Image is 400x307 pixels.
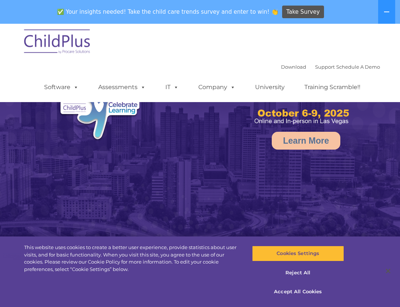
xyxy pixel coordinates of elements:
[281,64,306,70] a: Download
[282,6,324,19] a: Take Survey
[54,5,281,19] span: ✅ Your insights needed! Take the child care trends survey and enter to win! 👏
[272,132,341,150] a: Learn More
[20,24,95,61] img: ChildPlus by Procare Solutions
[281,64,380,70] font: |
[252,246,344,261] button: Cookies Settings
[191,80,243,95] a: Company
[248,80,292,95] a: University
[336,64,380,70] a: Schedule A Demo
[158,80,186,95] a: IT
[380,263,396,279] button: Close
[24,244,240,273] div: This website uses cookies to create a better user experience, provide statistics about user visit...
[297,80,368,95] a: Training Scramble!!
[315,64,335,70] a: Support
[286,6,320,19] span: Take Survey
[91,80,153,95] a: Assessments
[37,80,86,95] a: Software
[252,284,344,300] button: Accept All Cookies
[252,265,344,281] button: Reject All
